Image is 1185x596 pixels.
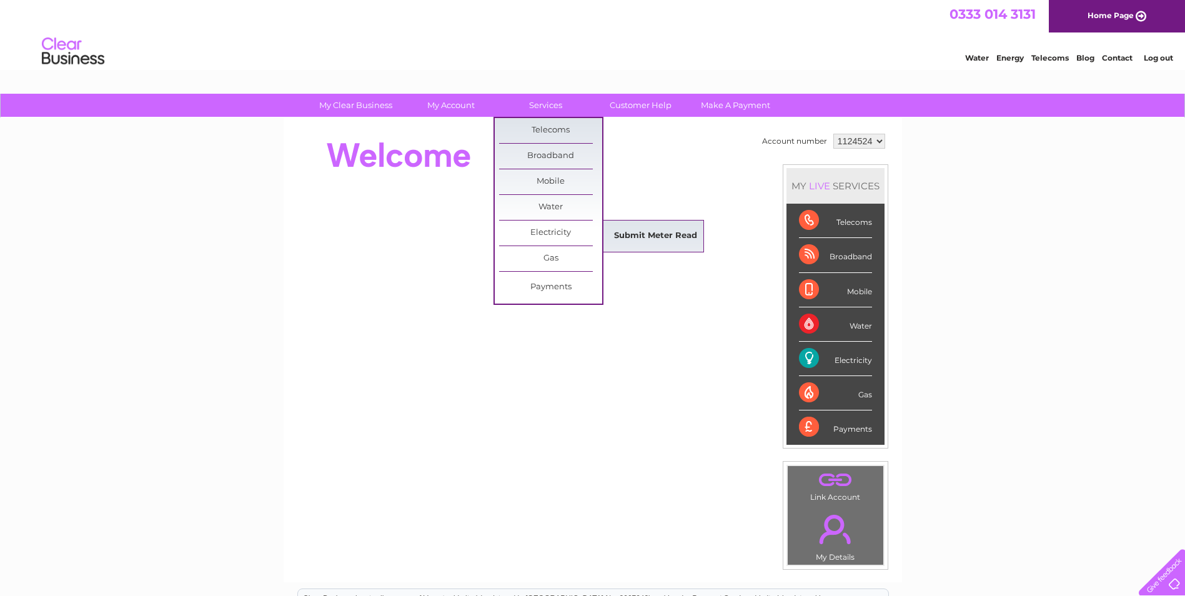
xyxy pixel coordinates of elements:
[965,53,989,62] a: Water
[786,168,885,204] div: MY SERVICES
[604,224,707,249] a: Submit Meter Read
[499,195,602,220] a: Water
[787,465,884,505] td: Link Account
[799,273,872,307] div: Mobile
[791,507,880,551] a: .
[799,238,872,272] div: Broadband
[499,246,602,271] a: Gas
[787,504,884,565] td: My Details
[499,221,602,246] a: Electricity
[1144,53,1173,62] a: Log out
[298,7,888,61] div: Clear Business is a trading name of Verastar Limited (registered in [GEOGRAPHIC_DATA] No. 3667643...
[791,469,880,491] a: .
[1031,53,1069,62] a: Telecoms
[499,169,602,194] a: Mobile
[996,53,1024,62] a: Energy
[499,275,602,300] a: Payments
[799,204,872,238] div: Telecoms
[494,94,597,117] a: Services
[499,118,602,143] a: Telecoms
[684,94,787,117] a: Make A Payment
[799,376,872,410] div: Gas
[1102,53,1133,62] a: Contact
[304,94,407,117] a: My Clear Business
[399,94,502,117] a: My Account
[499,144,602,169] a: Broadband
[799,410,872,444] div: Payments
[759,131,830,152] td: Account number
[949,6,1036,22] a: 0333 014 3131
[806,180,833,192] div: LIVE
[1076,53,1094,62] a: Blog
[799,342,872,376] div: Electricity
[41,32,105,71] img: logo.png
[799,307,872,342] div: Water
[589,94,692,117] a: Customer Help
